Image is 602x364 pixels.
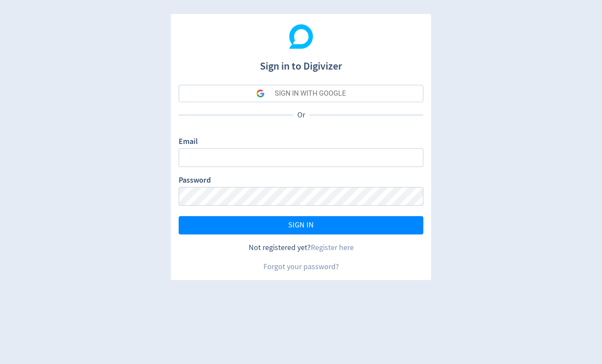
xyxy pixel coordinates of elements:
[179,216,423,234] button: SIGN IN
[179,136,198,148] label: Email
[311,243,354,253] a: Register here
[289,24,313,49] img: Digivizer Logo
[288,221,314,229] span: SIGN IN
[293,110,309,120] p: Or
[179,85,423,102] button: SIGN IN WITH GOOGLE
[275,85,346,102] div: SIGN IN WITH GOOGLE
[179,242,423,253] div: Not registered yet?
[179,51,423,74] h1: Sign in to Digivizer
[263,262,339,272] a: Forgot your password?
[179,175,211,187] label: Password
